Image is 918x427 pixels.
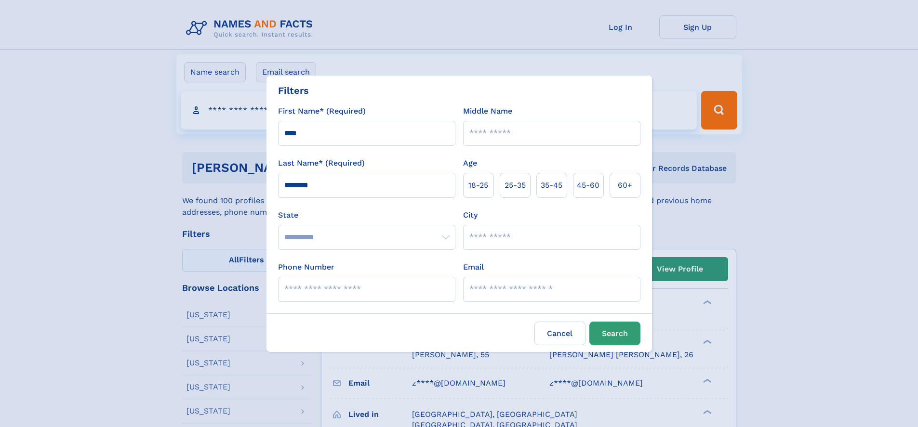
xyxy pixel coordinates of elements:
label: Cancel [534,322,585,345]
span: 25‑35 [505,180,526,191]
label: Last Name* (Required) [278,157,365,169]
label: First Name* (Required) [278,105,366,117]
label: Phone Number [278,261,334,273]
span: 35‑45 [541,180,562,191]
span: 45‑60 [577,180,599,191]
label: Age [463,157,477,169]
div: Filters [278,83,309,98]
label: City [463,209,478,221]
label: Email [463,261,484,273]
span: 60+ [618,180,632,191]
label: State [278,209,455,221]
span: 18‑25 [468,180,488,191]
label: Middle Name [463,105,512,117]
button: Search [589,322,640,345]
